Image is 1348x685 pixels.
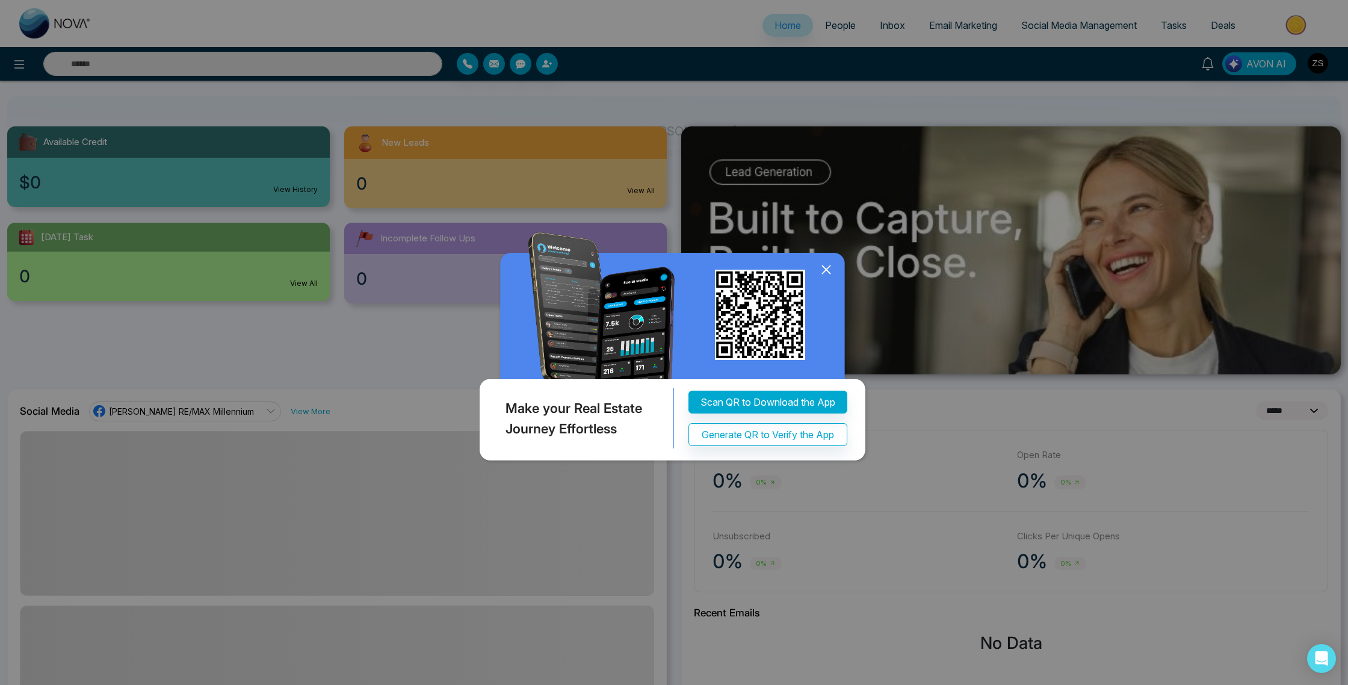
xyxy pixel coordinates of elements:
button: Generate QR to Verify the App [688,424,847,447]
div: Open Intercom Messenger [1307,644,1336,673]
button: Scan QR to Download the App [688,391,847,414]
div: Make your Real Estate Journey Effortless [477,389,674,449]
img: qr_for_download_app.png [715,270,805,360]
img: QRModal [477,232,871,466]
